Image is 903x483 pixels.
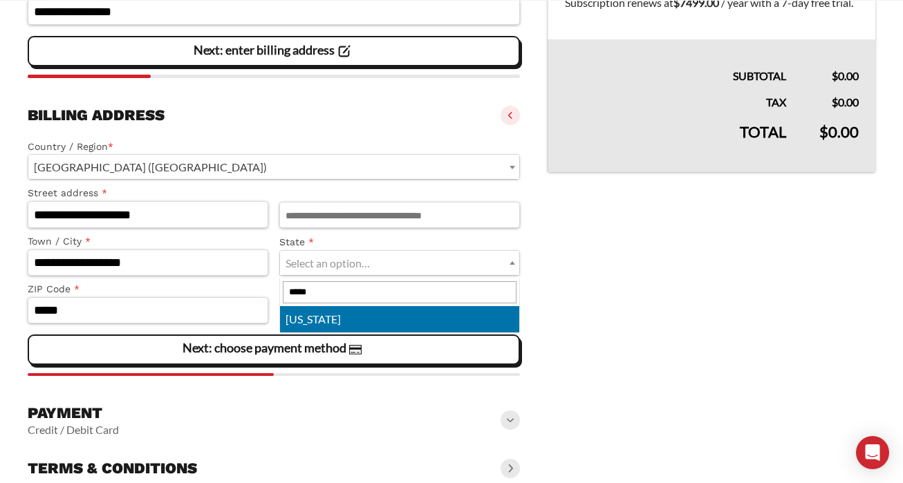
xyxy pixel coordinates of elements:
[856,436,889,469] div: Open Intercom Messenger
[832,69,838,82] span: $
[28,139,520,155] label: Country / Region
[832,69,859,82] bdi: 0.00
[28,423,119,437] vaadin-horizontal-layout: Credit / Debit Card
[28,404,119,423] h3: Payment
[28,154,520,180] span: Country / Region
[28,459,197,478] h3: Terms & conditions
[279,250,520,276] span: Department
[819,122,828,141] span: $
[28,185,268,201] label: Street address
[280,306,519,332] li: [US_STATE]
[832,95,859,108] bdi: 0.00
[279,234,520,250] label: State
[28,106,165,125] h3: Billing address
[286,256,370,269] span: Select an option…
[28,234,268,249] label: Town / City
[548,111,803,172] th: Total
[28,281,268,297] label: ZIP Code
[28,334,520,365] vaadin-button: Next: choose payment method
[832,95,838,108] span: $
[28,36,520,66] vaadin-button: Next: enter billing address
[819,122,859,141] bdi: 0.00
[548,39,803,85] th: Subtotal
[28,155,519,179] span: United States (US)
[548,85,803,111] th: Tax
